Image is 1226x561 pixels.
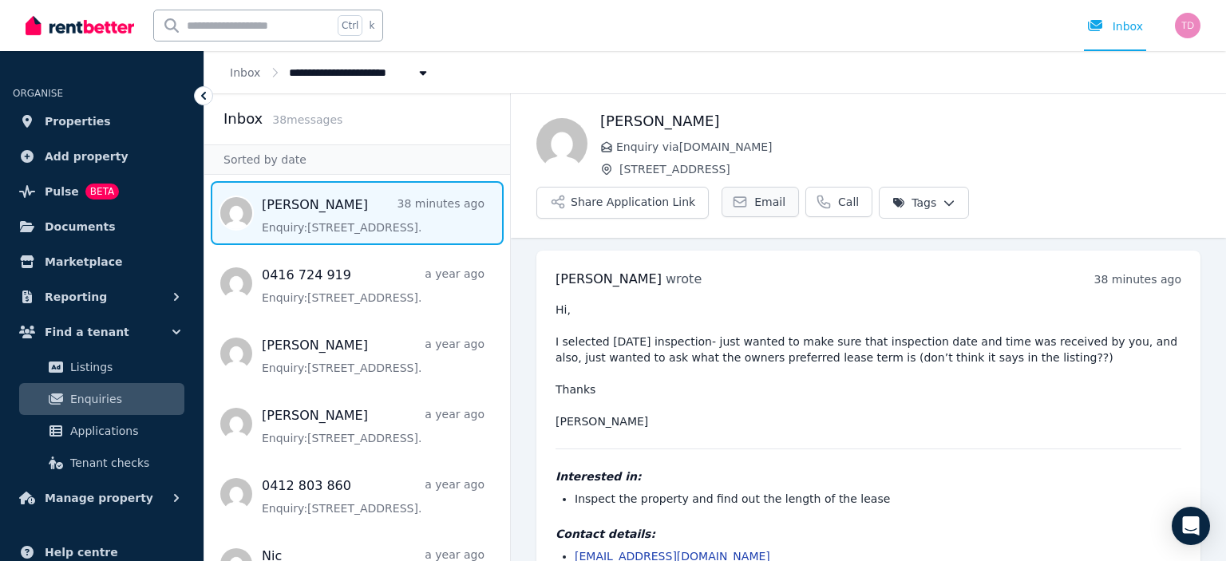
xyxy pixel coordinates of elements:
[600,110,1200,132] h1: [PERSON_NAME]
[45,182,79,201] span: Pulse
[536,118,587,169] img: Darren
[272,113,342,126] span: 38 message s
[70,389,178,409] span: Enquiries
[262,266,484,306] a: 0416 724 919a year agoEnquiry:[STREET_ADDRESS].
[13,140,191,172] a: Add property
[70,421,178,441] span: Applications
[45,322,129,342] span: Find a tenant
[262,476,484,516] a: 0412 803 860a year agoEnquiry:[STREET_ADDRESS].
[45,147,129,166] span: Add property
[230,66,260,79] a: Inbox
[19,447,184,479] a: Tenant checks
[1172,507,1210,545] div: Open Intercom Messenger
[13,88,63,99] span: ORGANISE
[85,184,119,200] span: BETA
[262,196,484,235] a: [PERSON_NAME]38 minutes agoEnquiry:[STREET_ADDRESS].
[19,415,184,447] a: Applications
[45,217,116,236] span: Documents
[536,187,709,219] button: Share Application Link
[556,468,1181,484] h4: Interested in:
[879,187,969,219] button: Tags
[204,144,510,175] div: Sorted by date
[13,316,191,348] button: Find a tenant
[1175,13,1200,38] img: Tom Davison
[45,287,107,306] span: Reporting
[13,176,191,207] a: PulseBETA
[722,187,799,217] a: Email
[575,491,1181,507] li: Inspect the property and find out the length of the lease
[45,488,153,508] span: Manage property
[1087,18,1143,34] div: Inbox
[338,15,362,36] span: Ctrl
[70,358,178,377] span: Listings
[19,383,184,415] a: Enquiries
[223,108,263,130] h2: Inbox
[26,14,134,38] img: RentBetter
[13,211,191,243] a: Documents
[262,336,484,376] a: [PERSON_NAME]a year agoEnquiry:[STREET_ADDRESS].
[45,252,122,271] span: Marketplace
[262,406,484,446] a: [PERSON_NAME]a year agoEnquiry:[STREET_ADDRESS].
[70,453,178,472] span: Tenant checks
[13,482,191,514] button: Manage property
[892,195,936,211] span: Tags
[619,161,1200,177] span: [STREET_ADDRESS]
[369,19,374,32] span: k
[838,194,859,210] span: Call
[666,271,702,286] span: wrote
[556,271,662,286] span: [PERSON_NAME]
[616,139,1200,155] span: Enquiry via [DOMAIN_NAME]
[805,187,872,217] a: Call
[19,351,184,383] a: Listings
[204,51,457,93] nav: Breadcrumb
[45,112,111,131] span: Properties
[13,246,191,278] a: Marketplace
[556,526,1181,542] h4: Contact details:
[13,281,191,313] button: Reporting
[1094,273,1181,286] time: 38 minutes ago
[556,302,1181,429] pre: Hi, I selected [DATE] inspection- just wanted to make sure that inspection date and time was rece...
[754,194,785,210] span: Email
[13,105,191,137] a: Properties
